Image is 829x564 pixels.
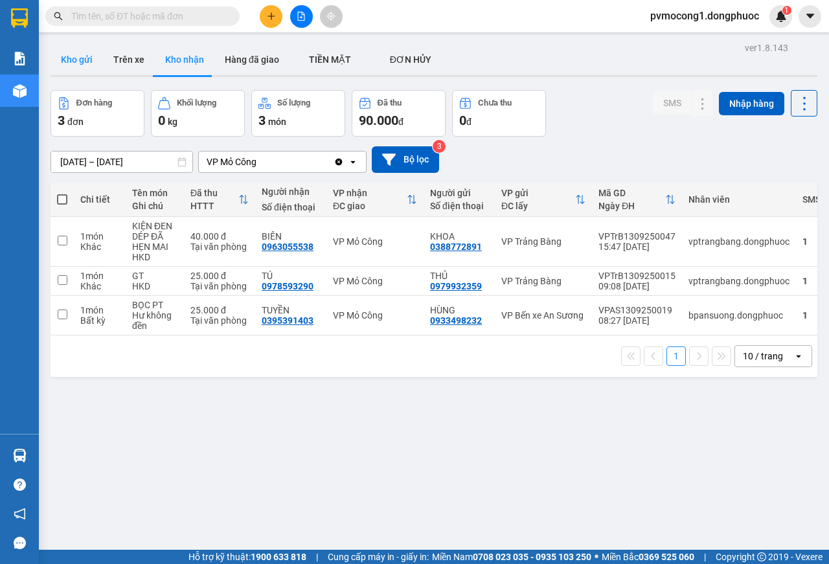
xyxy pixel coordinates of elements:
span: đ [466,117,471,127]
span: đ [398,117,403,127]
span: 90.000 [359,113,398,128]
button: Chưa thu0đ [452,90,546,137]
div: vptrangbang.dongphuoc [688,236,789,247]
input: Selected VP Mỏ Công. [258,155,259,168]
span: Cung cấp máy in - giấy in: [328,550,429,564]
span: message [14,537,26,549]
div: VP Mỏ Công [333,276,417,286]
div: HTTT [190,201,238,211]
div: TÚ [262,271,320,281]
div: 08:27 [DATE] [598,315,676,326]
strong: ĐỒNG PHƯỚC [102,7,177,18]
img: logo [5,8,62,65]
div: Đã thu [190,188,238,198]
div: HKD [132,281,177,291]
div: KIỆN ĐEN DÉP ĐÃ HẸN MAI [132,221,177,252]
th: Toggle SortBy [592,183,682,217]
div: 1 món [80,231,119,242]
span: | [704,550,706,564]
span: Miền Nam [432,550,591,564]
span: 3 [258,113,266,128]
button: Đã thu90.000đ [352,90,446,137]
button: file-add [290,5,313,28]
div: Hư không đền [132,310,177,331]
strong: 0708 023 035 - 0935 103 250 [473,552,591,562]
img: icon-new-feature [775,10,787,22]
span: pvmocong1.dongphuoc [640,8,769,24]
span: ⚪️ [595,554,598,559]
span: [PERSON_NAME]: [4,84,137,91]
button: Kho nhận [155,44,214,75]
span: 0 [158,113,165,128]
span: file-add [297,12,306,21]
div: BỌC PT [132,300,177,310]
button: Bộ lọc [372,146,439,173]
span: plus [267,12,276,21]
span: caret-down [804,10,816,22]
div: BIÊN [262,231,320,242]
button: Đơn hàng3đơn [51,90,144,137]
div: ver 1.8.143 [745,41,788,55]
div: VP Bến xe An Sương [501,310,585,321]
div: ĐC lấy [501,201,575,211]
div: Số điện thoại [262,202,320,212]
span: Miền Bắc [602,550,694,564]
button: Nhập hàng [719,92,784,115]
span: Hotline: 19001152 [102,58,159,65]
button: Khối lượng0kg [151,90,245,137]
div: Khác [80,281,119,291]
div: 0395391403 [262,315,313,326]
div: Đơn hàng [76,98,112,107]
div: TUYỀN [262,305,320,315]
button: 1 [666,346,686,366]
div: VP Trảng Bàng [501,276,585,286]
button: plus [260,5,282,28]
div: Số lượng [277,98,310,107]
div: Chưa thu [478,98,512,107]
div: 0979932359 [430,281,482,291]
div: VP Mỏ Công [207,155,256,168]
div: 25.000 đ [190,271,249,281]
div: VPTrB1309250015 [598,271,676,281]
div: 09:08 [DATE] [598,281,676,291]
div: bpansuong.dongphuoc [688,310,789,321]
div: VPTrB1309250047 [598,231,676,242]
span: 06:23:35 [DATE] [28,94,79,102]
input: Select a date range. [51,152,192,172]
span: In ngày: [4,94,79,102]
button: caret-down [799,5,821,28]
div: Khác [80,242,119,252]
span: 01 Võ Văn Truyện, KP.1, Phường 2 [102,39,178,55]
div: KHOA [430,231,488,242]
div: VP gửi [501,188,575,198]
div: ĐC giao [333,201,407,211]
div: 15:47 [DATE] [598,242,676,252]
span: aim [326,12,335,21]
span: | [316,550,318,564]
div: Khối lượng [177,98,216,107]
span: món [268,117,286,127]
div: HÙNG [430,305,488,315]
button: aim [320,5,343,28]
svg: open [348,157,358,167]
div: VP Mỏ Công [333,236,417,247]
div: VP nhận [333,188,407,198]
span: 0 [459,113,466,128]
button: SMS [653,91,692,115]
strong: 1900 633 818 [251,552,306,562]
span: 1 [784,6,789,15]
div: Tại văn phòng [190,315,249,326]
div: GT [132,271,177,281]
div: Chi tiết [80,194,119,205]
div: 10 / trang [743,350,783,363]
div: 0978593290 [262,281,313,291]
div: Số điện thoại [430,201,488,211]
th: Toggle SortBy [184,183,255,217]
sup: 1 [782,6,791,15]
span: TIỀN MẶT [309,54,351,65]
div: VPAS1309250019 [598,305,676,315]
th: Toggle SortBy [495,183,592,217]
span: notification [14,508,26,520]
div: Bất kỳ [80,315,119,326]
div: vptrangbang.dongphuoc [688,276,789,286]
